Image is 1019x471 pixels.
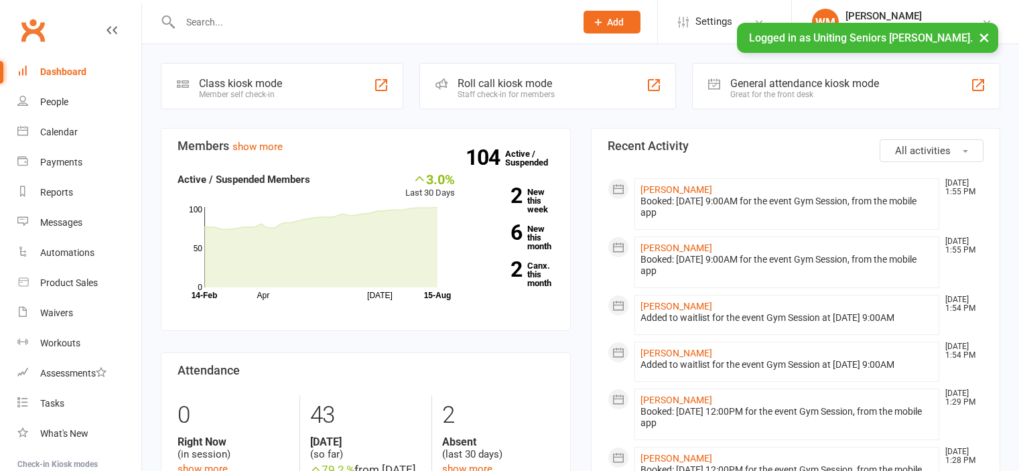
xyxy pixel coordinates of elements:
div: Payments [40,157,82,167]
div: 43 [310,395,421,435]
a: Product Sales [17,268,141,298]
div: Assessments [40,368,107,379]
div: Great for the front desk [730,90,879,99]
div: Booked: [DATE] 9:00AM for the event Gym Session, from the mobile app [640,254,934,277]
strong: 2 [475,186,522,206]
div: General attendance kiosk mode [730,77,879,90]
div: WM [812,9,839,36]
div: Tasks [40,398,64,409]
a: 6New this month [475,224,554,251]
h3: Attendance [178,364,554,377]
a: [PERSON_NAME] [640,301,712,312]
span: Settings [695,7,732,37]
span: Logged in as Uniting Seniors [PERSON_NAME]. [749,31,973,44]
div: Class kiosk mode [199,77,282,90]
strong: 104 [466,147,505,167]
a: Automations [17,238,141,268]
div: Roll call kiosk mode [458,77,555,90]
a: Reports [17,178,141,208]
div: Waivers [40,308,73,318]
time: [DATE] 1:54 PM [939,342,983,360]
strong: 6 [475,222,522,243]
time: [DATE] 1:54 PM [939,295,983,313]
div: Dashboard [40,66,86,77]
div: 2 [442,395,553,435]
a: What's New [17,419,141,449]
div: Calendar [40,127,78,137]
button: Add [584,11,640,33]
div: (last 30 days) [442,435,553,461]
a: Waivers [17,298,141,328]
div: Uniting Seniors [PERSON_NAME] [845,22,981,34]
div: Messages [40,217,82,228]
div: (in session) [178,435,289,461]
input: Search... [176,13,566,31]
div: Added to waitlist for the event Gym Session at [DATE] 9:00AM [640,359,934,371]
div: Reports [40,187,73,198]
strong: Absent [442,435,553,448]
a: [PERSON_NAME] [640,453,712,464]
a: [PERSON_NAME] [640,395,712,405]
a: Assessments [17,358,141,389]
div: Product Sales [40,277,98,288]
a: 2New this week [475,188,554,214]
a: People [17,87,141,117]
strong: 2 [475,259,522,279]
div: Member self check-in [199,90,282,99]
div: Added to waitlist for the event Gym Session at [DATE] 9:00AM [640,312,934,324]
time: [DATE] 1:29 PM [939,389,983,407]
div: Automations [40,247,94,258]
a: Clubworx [16,13,50,47]
time: [DATE] 1:28 PM [939,448,983,465]
div: Last 30 Days [405,172,455,200]
div: 3.0% [405,172,455,186]
div: Booked: [DATE] 9:00AM for the event Gym Session, from the mobile app [640,196,934,218]
h3: Recent Activity [608,139,984,153]
h3: Members [178,139,554,153]
strong: [DATE] [310,435,421,448]
strong: Right Now [178,435,289,448]
a: Tasks [17,389,141,419]
a: [PERSON_NAME] [640,348,712,358]
a: Payments [17,147,141,178]
span: All activities [895,145,951,157]
button: All activities [880,139,983,162]
div: People [40,96,68,107]
time: [DATE] 1:55 PM [939,179,983,196]
a: 2Canx. this month [475,261,554,287]
span: Add [607,17,624,27]
div: [PERSON_NAME] [845,10,981,22]
div: Workouts [40,338,80,348]
time: [DATE] 1:55 PM [939,237,983,255]
button: × [972,23,996,52]
a: Calendar [17,117,141,147]
a: Workouts [17,328,141,358]
a: [PERSON_NAME] [640,243,712,253]
a: Messages [17,208,141,238]
a: 104Active / Suspended [505,139,564,177]
div: Staff check-in for members [458,90,555,99]
div: Booked: [DATE] 12:00PM for the event Gym Session, from the mobile app [640,406,934,429]
a: show more [232,141,283,153]
a: [PERSON_NAME] [640,184,712,195]
div: What's New [40,428,88,439]
div: (so far) [310,435,421,461]
div: 0 [178,395,289,435]
strong: Active / Suspended Members [178,174,310,186]
a: Dashboard [17,57,141,87]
